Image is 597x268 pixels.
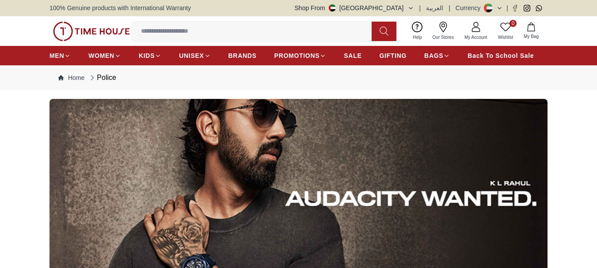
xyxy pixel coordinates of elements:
[536,5,542,11] a: Whatsapp
[512,5,518,11] a: Facebook
[139,51,155,60] span: KIDS
[379,51,407,60] span: GIFTING
[409,34,426,41] span: Help
[88,48,121,64] a: WOMEN
[139,48,161,64] a: KIDS
[449,4,450,12] span: |
[49,65,548,90] nav: Breadcrumb
[456,4,484,12] div: Currency
[506,4,508,12] span: |
[274,51,320,60] span: PROMOTIONS
[510,20,517,27] span: 0
[461,34,491,41] span: My Account
[344,48,361,64] a: SALE
[520,33,542,40] span: My Bag
[49,4,191,12] span: 100% Genuine products with International Warranty
[179,51,204,60] span: UNISEX
[228,51,257,60] span: BRANDS
[494,34,517,41] span: Wishlist
[468,48,534,64] a: Back To School Sale
[524,5,530,11] a: Instagram
[49,51,64,60] span: MEN
[468,51,534,60] span: Back To School Sale
[493,20,518,42] a: 0Wishlist
[274,48,327,64] a: PROMOTIONS
[329,4,336,11] img: United Arab Emirates
[427,20,459,42] a: Our Stores
[424,51,443,60] span: BAGS
[88,72,116,83] div: Police
[518,21,544,42] button: My Bag
[429,34,457,41] span: Our Stores
[49,48,71,64] a: MEN
[419,4,421,12] span: |
[58,73,84,82] a: Home
[53,22,130,41] img: ...
[426,4,443,12] button: العربية
[228,48,257,64] a: BRANDS
[179,48,210,64] a: UNISEX
[424,48,450,64] a: BAGS
[295,4,414,12] button: Shop From[GEOGRAPHIC_DATA]
[407,20,427,42] a: Help
[379,48,407,64] a: GIFTING
[344,51,361,60] span: SALE
[88,51,114,60] span: WOMEN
